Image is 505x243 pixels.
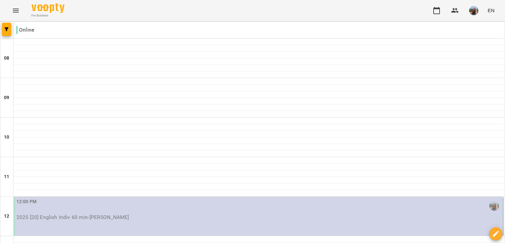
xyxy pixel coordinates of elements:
p: Online [16,26,34,34]
img: fade860515acdeec7c3b3e8f399b7c1b.jpg [469,6,478,15]
button: Menu [8,3,24,18]
button: EN [485,4,497,16]
span: EN [488,7,494,14]
span: For Business [32,13,64,18]
h6: 11 [4,173,9,180]
label: 12:00 PM [16,198,36,205]
h6: 12 [4,213,9,220]
h6: 10 [4,134,9,141]
img: Voopty Logo [32,3,64,13]
h6: 09 [4,94,9,101]
h6: 08 [4,55,9,62]
img: Лебеденко Катерина (а) [489,201,499,211]
p: 2025 [20] English Indiv 60 min - [PERSON_NAME] [16,213,502,221]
